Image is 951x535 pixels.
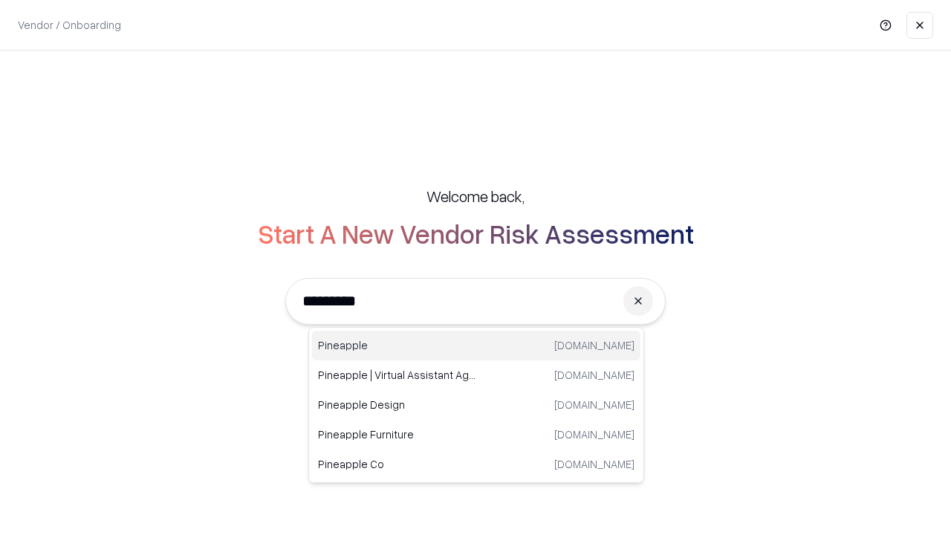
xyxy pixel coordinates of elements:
p: [DOMAIN_NAME] [554,337,634,353]
div: Suggestions [308,327,644,483]
p: [DOMAIN_NAME] [554,456,634,472]
p: Vendor / Onboarding [18,17,121,33]
p: Pineapple Furniture [318,427,476,442]
p: [DOMAIN_NAME] [554,367,634,383]
p: Pineapple [318,337,476,353]
p: Pineapple Design [318,397,476,412]
h5: Welcome back, [426,186,525,207]
p: [DOMAIN_NAME] [554,397,634,412]
h2: Start A New Vendor Risk Assessment [258,218,694,248]
p: Pineapple Co [318,456,476,472]
p: Pineapple | Virtual Assistant Agency [318,367,476,383]
p: [DOMAIN_NAME] [554,427,634,442]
